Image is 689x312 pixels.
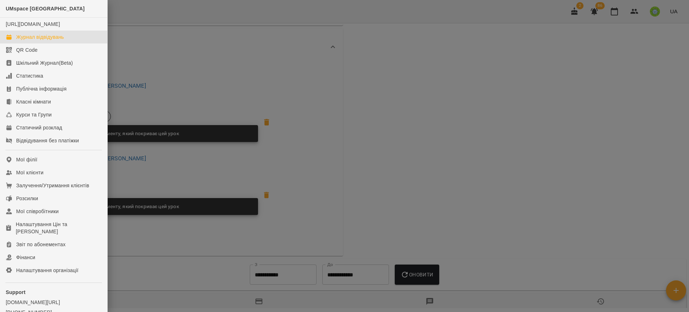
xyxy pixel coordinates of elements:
[16,208,59,215] div: Мої співробітники
[16,156,37,163] div: Мої філії
[16,267,79,274] div: Налаштування організації
[16,85,66,92] div: Публічна інформація
[16,124,62,131] div: Статичний розклад
[16,137,79,144] div: Відвідування без платіжки
[6,21,60,27] a: [URL][DOMAIN_NAME]
[6,6,85,12] span: UMspace [GEOGRAPHIC_DATA]
[16,221,102,235] div: Налаштування Цін та [PERSON_NAME]
[16,98,51,105] div: Класні кімнати
[16,195,38,202] div: Розсилки
[16,46,38,54] div: QR Code
[16,72,43,79] div: Статистика
[6,299,102,306] a: [DOMAIN_NAME][URL]
[16,111,52,118] div: Курси та Групи
[16,241,66,248] div: Звіт по абонементах
[16,254,35,261] div: Фінанси
[16,169,43,176] div: Мої клієнти
[16,33,64,41] div: Журнал відвідувань
[6,289,102,296] p: Support
[16,182,89,189] div: Залучення/Утримання клієнтів
[16,59,73,66] div: Шкільний Журнал(Beta)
